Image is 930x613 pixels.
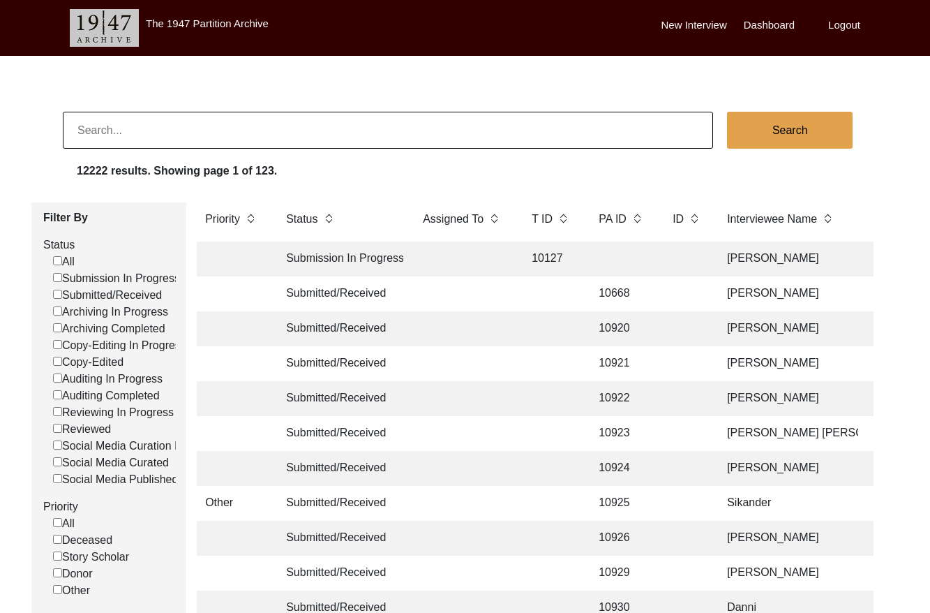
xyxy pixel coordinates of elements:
[719,381,858,416] td: [PERSON_NAME]
[719,242,858,276] td: [PERSON_NAME]
[558,211,568,226] img: sort-button.png
[719,416,858,451] td: [PERSON_NAME] [PERSON_NAME]
[719,276,858,311] td: [PERSON_NAME]
[53,357,62,366] input: Copy-Edited
[278,381,403,416] td: Submitted/Received
[53,424,62,433] input: Reviewed
[423,211,483,228] label: Assigned To
[719,486,858,521] td: Sikander
[53,421,111,438] label: Reviewed
[53,438,232,455] label: Social Media Curation In Progress
[77,163,277,179] label: 12222 results. Showing page 1 of 123.
[324,211,333,226] img: sort-button.png
[246,211,255,226] img: sort-button.png
[53,290,62,299] input: Submitted/Received
[523,242,579,276] td: 10127
[278,556,403,591] td: Submitted/Received
[53,374,62,383] input: Auditing In Progress
[590,346,653,381] td: 10921
[43,498,176,515] label: Priority
[727,211,817,228] label: Interviewee Name
[661,17,727,34] label: New Interview
[53,549,129,566] label: Story Scholar
[489,211,499,226] img: sort-button.png
[53,518,62,527] input: All
[532,211,553,228] label: T ID
[53,354,123,371] label: Copy-Edited
[53,270,180,287] label: Submission In Progress
[43,209,176,226] label: Filter By
[590,311,653,346] td: 10920
[53,287,162,304] label: Submitted/Received
[53,320,165,337] label: Archiving Completed
[278,242,403,276] td: Submission In Progress
[590,521,653,556] td: 10926
[197,486,267,521] td: Other
[719,556,858,591] td: [PERSON_NAME]
[590,381,653,416] td: 10922
[53,323,62,332] input: Archiving Completed
[53,552,62,561] input: Story Scholar
[53,441,62,450] input: Social Media Curation In Progress
[278,346,403,381] td: Submitted/Received
[719,451,858,486] td: [PERSON_NAME]
[719,346,858,381] td: [PERSON_NAME]
[53,387,160,404] label: Auditing Completed
[53,515,75,532] label: All
[689,211,699,226] img: sort-button.png
[53,585,62,594] input: Other
[719,521,858,556] td: [PERSON_NAME]
[53,390,62,399] input: Auditing Completed
[278,521,403,556] td: Submitted/Received
[590,276,653,311] td: 10668
[278,311,403,346] td: Submitted/Received
[590,451,653,486] td: 10924
[590,486,653,521] td: 10925
[53,407,62,416] input: Reviewing In Progress
[53,568,62,577] input: Donor
[53,256,62,265] input: All
[146,17,269,29] label: The 1947 Partition Archive
[744,17,795,34] label: Dashboard
[53,404,174,421] label: Reviewing In Progress
[278,416,403,451] td: Submitted/Received
[828,17,860,34] label: Logout
[53,471,178,488] label: Social Media Published
[53,582,90,599] label: Other
[823,211,832,226] img: sort-button.png
[286,211,317,228] label: Status
[43,237,176,253] label: Status
[53,535,62,544] input: Deceased
[53,474,62,483] input: Social Media Published
[53,566,93,582] label: Donor
[632,211,642,226] img: sort-button.png
[278,486,403,521] td: Submitted/Received
[590,416,653,451] td: 10923
[278,276,403,311] td: Submitted/Received
[53,371,163,387] label: Auditing In Progress
[599,211,627,228] label: PA ID
[53,304,168,320] label: Archiving In Progress
[719,311,858,346] td: [PERSON_NAME]
[53,273,62,282] input: Submission In Progress
[673,211,684,228] label: ID
[278,451,403,486] td: Submitted/Received
[53,306,62,316] input: Archiving In Progress
[53,253,75,270] label: All
[53,455,169,471] label: Social Media Curated
[53,337,186,354] label: Copy-Editing In Progress
[53,457,62,466] input: Social Media Curated
[590,556,653,591] td: 10929
[53,340,62,349] input: Copy-Editing In Progress
[70,9,139,47] img: header-logo.png
[205,211,240,228] label: Priority
[53,532,112,549] label: Deceased
[727,112,853,149] button: Search
[63,112,713,149] input: Search...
